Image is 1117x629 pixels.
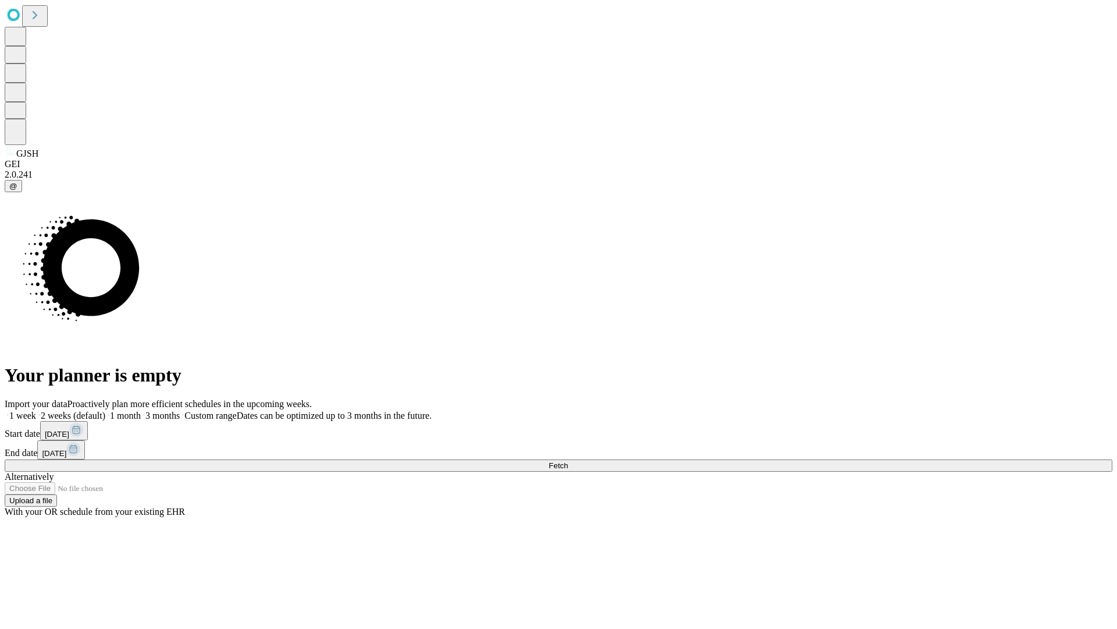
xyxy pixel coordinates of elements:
button: Upload a file [5,494,57,507]
span: GJSH [16,149,38,158]
span: [DATE] [42,449,66,458]
span: 1 month [110,411,141,420]
span: Alternatively [5,472,54,482]
span: [DATE] [45,430,69,439]
span: Proactively plan more efficient schedules in the upcoming weeks. [67,399,312,409]
span: 3 months [145,411,180,420]
span: Import your data [5,399,67,409]
span: With your OR schedule from your existing EHR [5,507,185,517]
button: Fetch [5,460,1112,472]
div: GEI [5,159,1112,169]
span: Dates can be optimized up to 3 months in the future. [237,411,432,420]
div: Start date [5,421,1112,440]
h1: Your planner is empty [5,365,1112,386]
div: End date [5,440,1112,460]
button: [DATE] [40,421,88,440]
div: 2.0.241 [5,169,1112,180]
button: @ [5,180,22,192]
span: 2 weeks (default) [41,411,105,420]
span: Fetch [549,461,568,470]
span: 1 week [9,411,36,420]
span: Custom range [184,411,236,420]
button: [DATE] [37,440,85,460]
span: @ [9,182,17,190]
